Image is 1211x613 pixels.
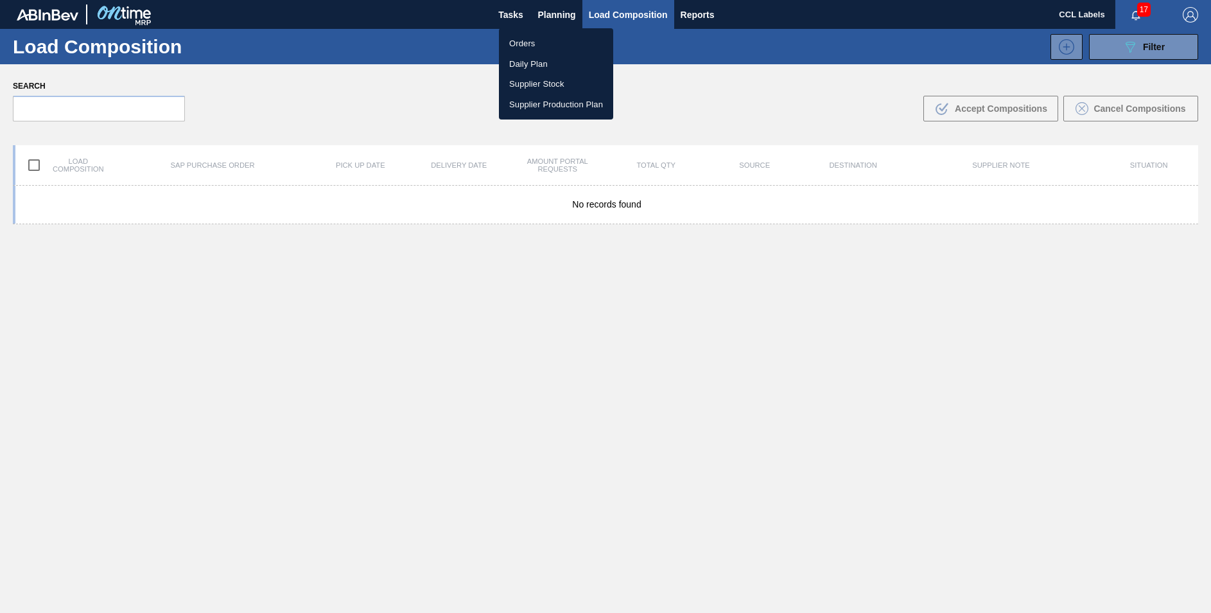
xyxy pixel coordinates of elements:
[499,33,613,54] a: Orders
[499,54,613,75] a: Daily Plan
[499,74,613,94] a: Supplier Stock
[499,94,613,115] a: Supplier Production Plan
